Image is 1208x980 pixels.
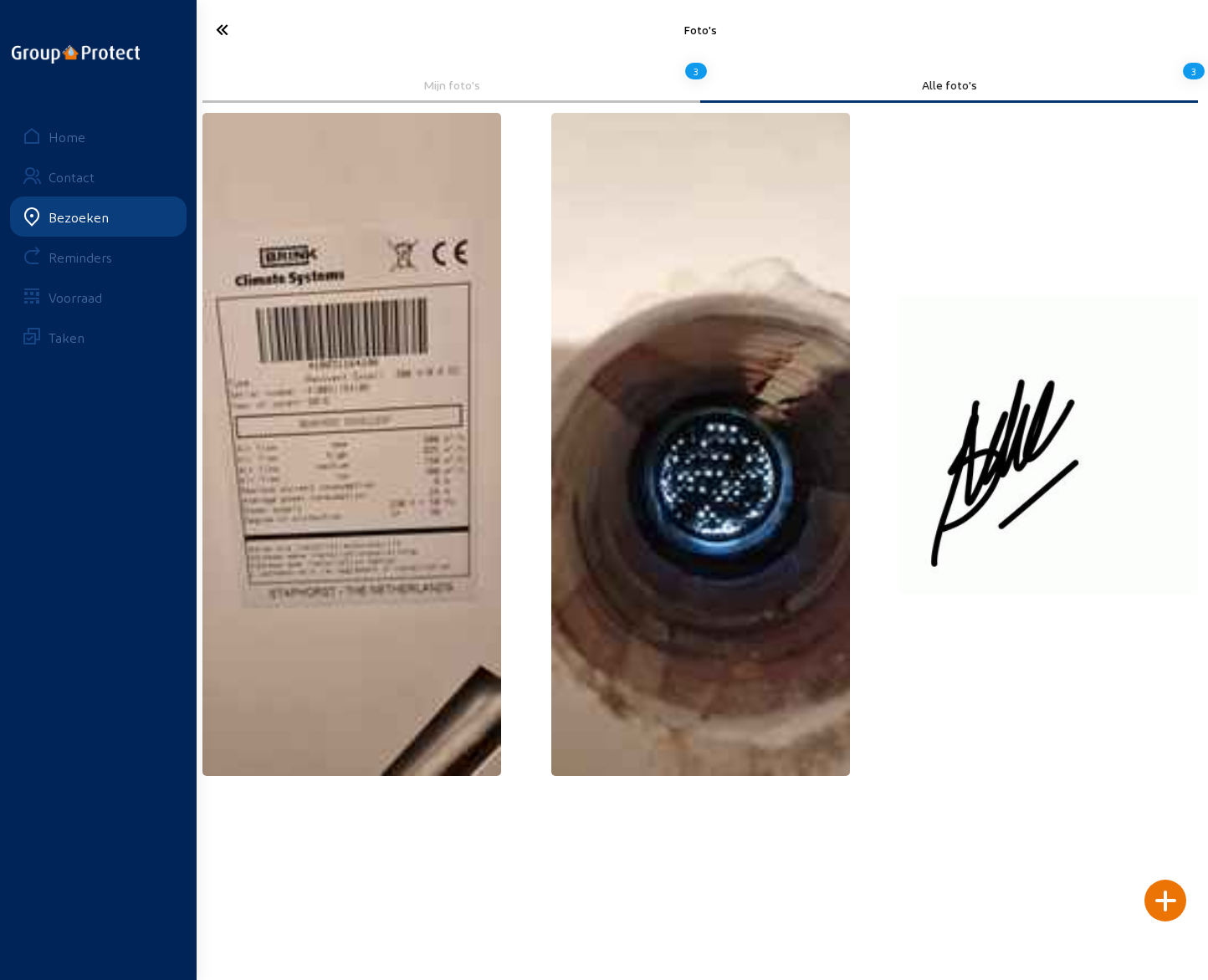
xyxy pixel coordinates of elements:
div: Bezoeken [49,209,109,225]
div: Contact [49,169,95,185]
img: thb_a797811a-7126-275f-bb99-811789f7cc1e.jpeg [899,295,1198,594]
img: logo-oneline.png [12,45,140,64]
a: Contact [10,156,187,197]
a: Voorraad [10,277,187,317]
div: Voorraad [49,289,102,305]
img: thb_3643108c-6926-a886-275e-19d07366b743.jpeg [202,113,501,776]
div: Reminders [49,249,112,265]
a: Reminders [10,237,187,277]
div: Alle foto's [712,78,1186,92]
div: 3 [685,57,707,85]
div: Home [49,129,85,145]
img: thb_0ee74cba-b6fa-2536-8510-a362b00bf9ec.jpeg [551,113,850,776]
a: Taken [10,317,187,357]
div: Foto's [361,23,1038,37]
div: Taken [49,329,84,345]
a: Home [10,116,187,156]
a: Bezoeken [10,197,187,237]
div: 3 [1183,57,1205,85]
div: Mijn foto's [214,78,688,92]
